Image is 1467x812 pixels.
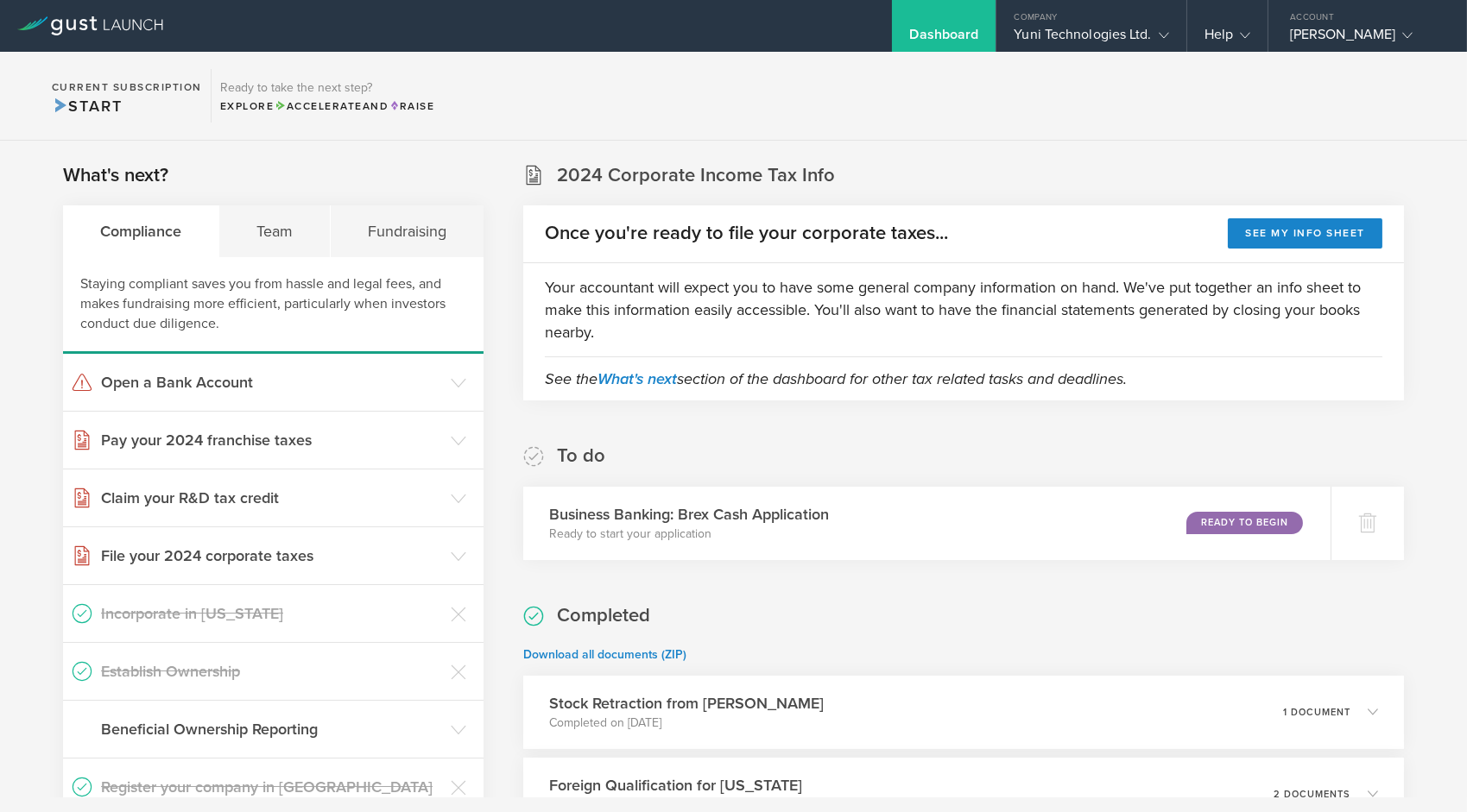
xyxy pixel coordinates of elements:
[557,444,605,469] h2: To do
[1205,26,1250,52] div: Help
[220,82,434,94] h3: Ready to take the next step?
[63,205,219,257] div: Compliance
[219,205,331,257] div: Team
[549,503,829,526] h3: Business Banking: Brex Cash Application
[220,98,434,114] div: Explore
[1381,729,1467,812] iframe: Chat Widget
[101,718,442,740] h3: Beneficial Ownership Reporting
[101,776,442,798] h3: Register your company in [GEOGRAPHIC_DATA]
[545,276,1382,343] p: Your accountant will expect you to have some general company information on hand. We've put toget...
[557,163,835,188] h2: 2024 Corporate Income Tax Info
[101,660,442,683] h3: Establish Ownership
[1274,790,1350,799] p: 2 documents
[549,774,802,796] h3: Foreign Qualification for [US_STATE]
[549,692,824,714] h3: Stock Retraction from [PERSON_NAME]
[557,603,650,628] h2: Completed
[63,257,484,354] div: Staying compliant saves you from hassle and legal fees, and makes fundraising more efficient, par...
[549,526,829,543] p: Ready to start your application
[1228,218,1382,249] button: See my info sheet
[1283,708,1350,717] p: 1 document
[1290,26,1437,52] div: [PERSON_NAME]
[331,205,484,257] div: Fundraising
[101,487,442,509] h3: Claim your R&D tax credit
[101,544,442,567] h3: File your 2024 corporate taxes
[211,69,443,123] div: Ready to take the next step?ExploreAccelerateandRaise
[598,369,677,388] a: What's next
[1186,512,1303,534] div: Ready to Begin
[523,647,686,662] a: Download all documents (ZIP)
[909,26,978,52] div: Dashboard
[545,369,1127,388] em: See the section of the dashboard for other tax related tasks and deadlines.
[101,602,442,625] h3: Incorporate in [US_STATE]
[523,487,1331,560] div: Business Banking: Brex Cash ApplicationReady to start your applicationReady to Begin
[549,714,824,732] p: Completed on [DATE]
[101,429,442,451] h3: Pay your 2024 franchise taxes
[389,100,434,112] span: Raise
[52,82,202,92] h2: Current Subscription
[101,371,442,393] h3: Open a Bank Account
[275,100,363,112] span: Accelerate
[52,97,122,116] span: Start
[1014,26,1168,52] div: Yuni Technologies Ltd.
[275,100,389,112] span: and
[545,221,948,246] h2: Once you're ready to file your corporate taxes...
[63,163,168,188] h2: What's next?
